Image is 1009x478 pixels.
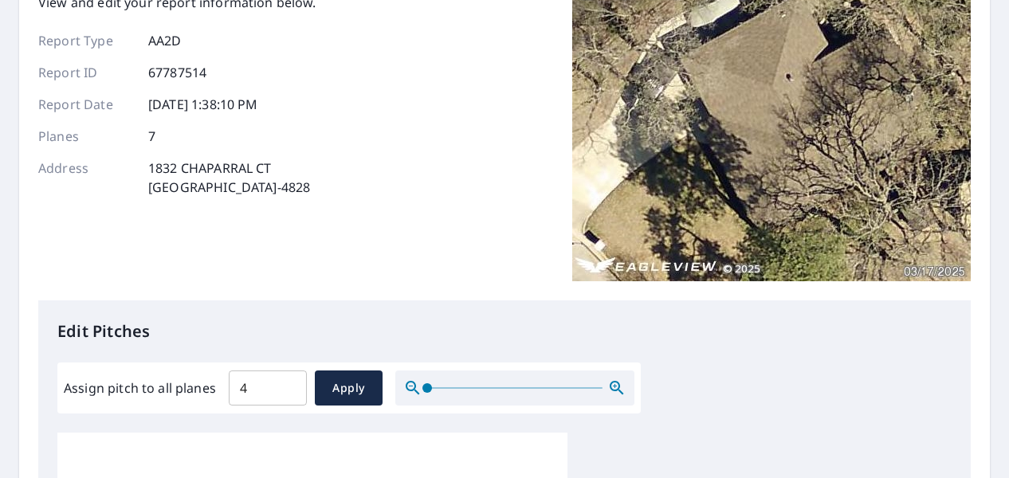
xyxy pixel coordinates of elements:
[38,127,134,146] p: Planes
[148,127,155,146] p: 7
[148,31,182,50] p: AA2D
[315,370,383,406] button: Apply
[148,63,206,82] p: 67787514
[64,378,216,398] label: Assign pitch to all planes
[38,63,134,82] p: Report ID
[38,95,134,114] p: Report Date
[229,366,307,410] input: 00.0
[148,95,258,114] p: [DATE] 1:38:10 PM
[38,159,134,197] p: Address
[328,378,370,398] span: Apply
[148,159,310,197] p: 1832 CHAPARRAL CT [GEOGRAPHIC_DATA]-4828
[38,31,134,50] p: Report Type
[57,319,952,343] p: Edit Pitches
